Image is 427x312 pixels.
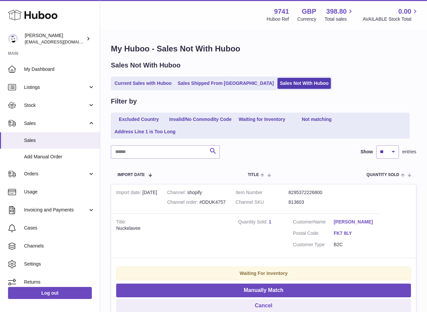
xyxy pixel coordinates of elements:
span: entries [402,149,416,155]
h2: Sales Not With Huboo [111,61,181,70]
span: Settings [24,261,95,267]
div: Nuckelavee [116,225,228,231]
span: Stock [24,102,88,109]
span: Title [248,173,259,177]
dt: Customer Type [293,242,334,248]
span: Sales [24,137,95,144]
span: Orders [24,171,88,177]
div: shopify [167,189,226,196]
a: 0.00 AVAILABLE Stock Total [363,7,419,22]
strong: GBP [302,7,316,16]
a: Address Line 1 is Too Long [112,126,178,137]
div: Currency [297,16,316,22]
a: Log out [8,287,92,299]
span: Returns [24,279,95,285]
a: 1 [269,219,271,224]
span: Customer [293,219,313,224]
span: Channels [24,243,95,249]
span: Usage [24,189,95,195]
dd: 813603 [288,199,341,205]
h1: My Huboo - Sales Not With Huboo [111,43,416,54]
strong: Channel order [167,199,200,206]
strong: Quantity Sold [238,219,269,226]
span: [EMAIL_ADDRESS][DOMAIN_NAME] [25,39,98,44]
span: 398.80 [326,7,347,16]
a: Not matching [290,114,344,125]
span: My Dashboard [24,66,95,72]
div: #DDUK4757 [167,199,226,205]
span: Import date [118,173,145,177]
a: Sales Not With Huboo [277,78,331,89]
span: Total sales [325,16,354,22]
dd: B2C [334,242,374,248]
dt: Item Number [236,189,288,196]
span: AVAILABLE Stock Total [363,16,419,22]
dt: Postal Code [293,230,334,238]
a: Waiting for Inventory [235,114,289,125]
label: Show [361,149,373,155]
img: aaronconwaysbo@gmail.com [8,34,18,44]
a: Current Sales with Huboo [112,78,174,89]
a: Invalid/No Commodity Code [167,114,234,125]
strong: Waiting For Inventory [240,271,287,276]
a: Excluded Country [112,114,166,125]
span: Add Manual Order [24,154,95,160]
a: Sales Shipped From [GEOGRAPHIC_DATA] [175,78,276,89]
strong: Import date [116,190,143,197]
strong: 9741 [274,7,289,16]
dt: Name [293,219,334,227]
div: Huboo Ref [267,16,289,22]
a: FK7 8LY [334,230,374,237]
span: Cases [24,225,95,231]
span: 0.00 [398,7,411,16]
span: Listings [24,84,88,91]
span: Quantity Sold [367,173,399,177]
h2: Filter by [111,97,137,106]
dd: 8295372226800 [288,189,341,196]
div: [PERSON_NAME] [25,32,85,45]
a: 398.80 Total sales [325,7,354,22]
strong: Channel [167,190,187,197]
td: [DATE] [111,184,162,214]
a: [PERSON_NAME] [334,219,374,225]
span: Sales [24,120,88,127]
button: Manually Match [116,284,411,297]
dt: Channel SKU [236,199,288,205]
strong: Title [116,219,126,226]
span: Invoicing and Payments [24,207,88,213]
